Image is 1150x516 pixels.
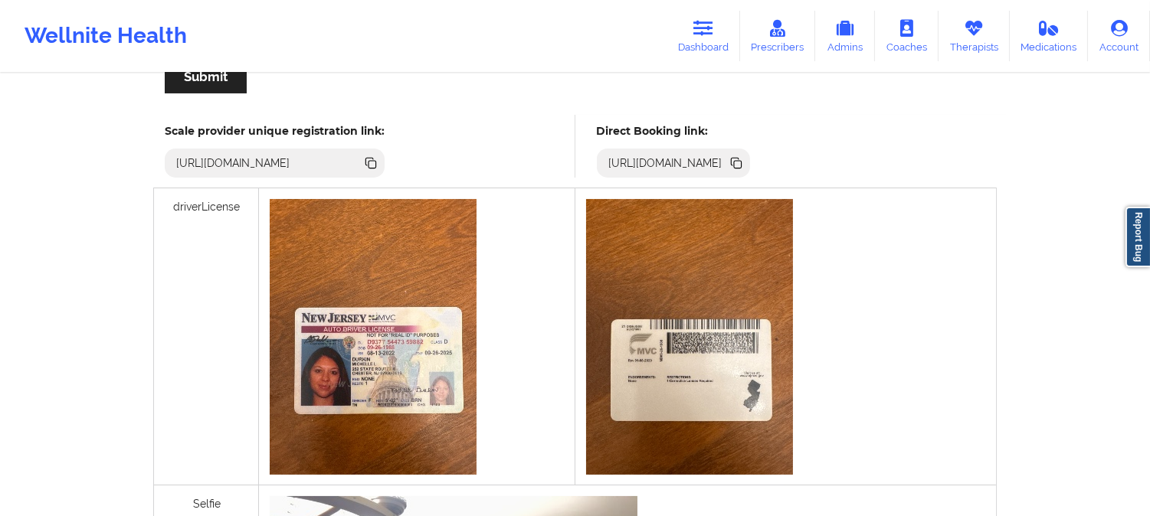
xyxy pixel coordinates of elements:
[875,11,939,61] a: Coaches
[667,11,740,61] a: Dashboard
[270,199,477,475] img: 95cf6167-3102-4b3c-81a0-0e8b3545956f_91977fc4-5814-45f6-ab16-863da3abf461image.jpg
[165,60,247,93] button: Submit
[740,11,816,61] a: Prescribers
[1010,11,1089,61] a: Medications
[815,11,875,61] a: Admins
[586,199,793,475] img: 717db768-2d7a-4017-88a8-898009180679_f32ff026-1ef3-4de0-be57-3c6e6ea6ab56image.jpg
[154,188,259,485] div: driverLicense
[1125,207,1150,267] a: Report Bug
[170,155,297,171] div: [URL][DOMAIN_NAME]
[1088,11,1150,61] a: Account
[165,124,385,138] h5: Scale provider unique registration link:
[939,11,1010,61] a: Therapists
[597,124,751,138] h5: Direct Booking link:
[602,155,729,171] div: [URL][DOMAIN_NAME]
